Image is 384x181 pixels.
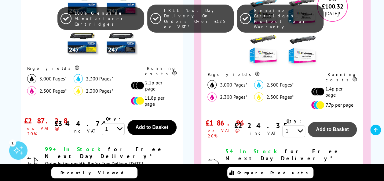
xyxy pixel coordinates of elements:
[266,94,294,100] span: 2,300 Pages*
[220,94,247,100] span: 2,300 Pages*
[45,146,103,153] span: 99+ In Stock
[225,148,340,162] span: for Free Next Day Delivery*
[234,121,293,130] div: £224.35
[311,72,357,83] div: Running costs
[260,163,275,169] span: 6h, 8m
[316,127,349,132] span: Add to Basket
[45,146,177,178] div: modal_delivery
[106,116,120,122] span: Qty:
[51,167,137,178] a: Recently Viewed
[131,66,177,76] div: Running costs
[24,116,67,126] div: £287.28
[311,101,354,109] li: 7.7p per page
[60,170,130,176] span: Recently Viewed
[266,82,294,88] span: 2,300 Pages*
[225,163,324,179] span: Order in the next for Free Delivery [DATE] 23 September!
[237,170,311,176] span: Compare Products
[207,80,217,89] img: black_icon.svg
[220,82,247,88] span: 3,000 Pages*
[69,128,97,134] div: inc VAT
[207,92,217,101] img: magenta_icon.svg
[27,86,36,95] img: magenta_icon.svg
[254,92,263,101] img: yellow_icon.svg
[250,130,277,136] div: inc VAT
[207,72,311,77] div: Page yields
[135,125,168,130] span: Add to Basket
[311,86,354,98] li: 1.4p per page
[9,139,16,146] div: 1
[74,86,83,95] img: yellow_icon.svg
[75,10,141,27] span: 100% Genuine Manufacturer Cartridges
[27,74,36,83] img: black_icon.svg
[225,148,279,155] span: 54 In Stock
[287,118,301,124] span: Qty:
[227,167,313,178] a: Compare Products
[131,80,174,92] li: 2.1p per page
[27,126,64,137] div: ex VAT @ 20%
[27,66,131,71] div: Page yields
[54,119,112,128] div: £344.74
[86,76,113,82] span: 2,300 Pages*
[39,88,67,94] span: 2,300 Pages*
[45,161,143,177] span: Order in the next for Free Delivery [DATE] 23 September!
[131,95,174,107] li: 11.8p per page
[254,8,320,30] span: Genuine Cartridges Protect Your Warranty
[39,76,67,82] span: 3,000 Pages*
[80,161,94,167] span: 6h, 8m
[254,80,263,89] img: cyan_icon.svg
[86,88,113,94] span: 2,300 Pages*
[74,74,83,83] img: cyan_icon.svg
[45,146,164,160] span: for Free Next Day Delivery*
[308,122,357,137] button: Add to Basket
[164,8,231,30] span: FREE Next Day Delivery On Orders Over £125 ex VAT*
[206,118,247,128] div: £186.96
[225,148,357,180] div: modal_delivery
[127,120,177,135] button: Add to Basket
[207,128,245,139] div: ex VAT @ 20%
